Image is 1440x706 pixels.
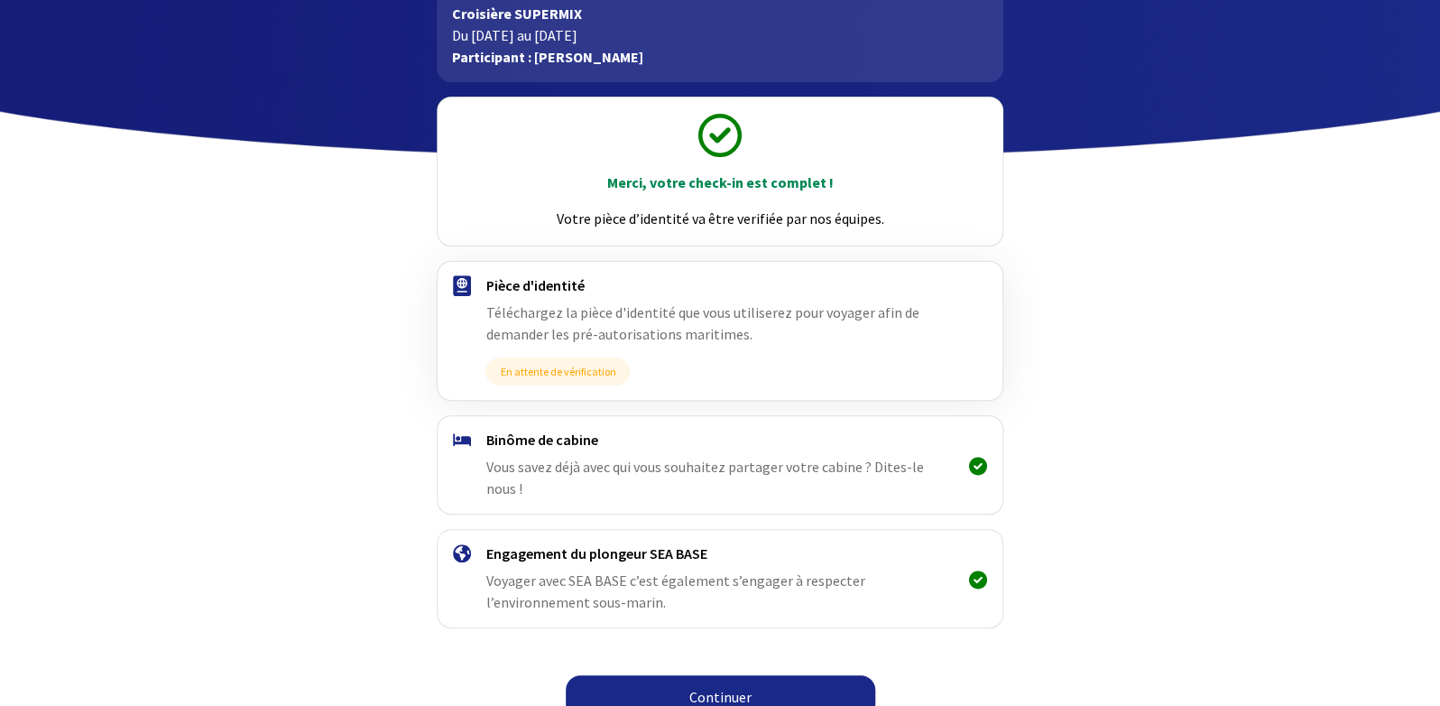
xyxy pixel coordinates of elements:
p: Merci, votre check-in est complet ! [454,172,985,193]
img: passport.svg [453,275,471,296]
h4: Pièce d'identité [485,276,954,294]
p: Participant : [PERSON_NAME] [451,46,988,68]
p: Croisière SUPERMIX [451,3,988,24]
p: Votre pièce d’identité va être verifiée par nos équipes. [454,208,985,229]
p: Du [DATE] au [DATE] [451,24,988,46]
span: Téléchargez la pièce d'identité que vous utiliserez pour voyager afin de demander les pré-autoris... [485,303,918,343]
h4: Engagement du plongeur SEA BASE [485,544,954,562]
img: binome.svg [453,433,471,446]
h4: Binôme de cabine [485,431,954,449]
span: Voyager avec SEA BASE c’est également s’engager à respecter l’environnement sous-marin. [485,571,864,611]
span: En attente de vérification [485,358,630,386]
img: engagement.svg [453,544,471,562]
span: Vous savez déjà avec qui vous souhaitez partager votre cabine ? Dites-le nous ! [485,458,923,497]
